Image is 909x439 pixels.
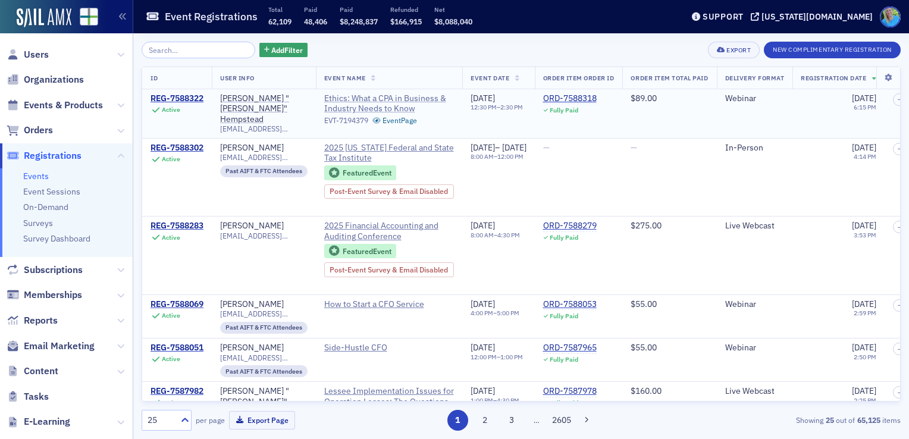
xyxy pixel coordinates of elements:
div: Fully Paid [550,106,578,114]
span: Profile [880,7,901,27]
span: 48,406 [304,17,327,26]
span: – [898,96,901,103]
div: Webinar [725,299,785,310]
a: ORD-7588053 [543,299,597,310]
time: 12:30 PM [471,103,497,111]
div: – [471,397,519,404]
img: SailAMX [17,8,71,27]
div: REG-7587982 [151,386,203,397]
a: On-Demand [23,202,68,212]
div: Fully Paid [550,356,578,363]
span: Tasks [24,390,49,403]
span: — [631,142,637,153]
span: $55.00 [631,299,657,309]
time: 2:50 PM [854,353,876,361]
span: [DATE] [852,342,876,353]
div: Active [162,399,180,407]
div: Featured Event [343,170,391,176]
div: – [471,353,523,361]
a: Lessee Implementation Issues for Operation Leases: The Questions Some Are Having [324,386,454,418]
a: ORD-7588279 [543,221,597,231]
span: Users [24,48,49,61]
button: 2 [474,410,495,431]
span: Order Item Order ID [543,74,615,82]
input: Search… [142,42,255,58]
div: Active [162,355,180,363]
button: New Complimentary Registration [764,42,901,58]
time: 4:30 PM [497,396,519,404]
span: Orders [24,124,53,137]
span: … [528,415,545,425]
div: REG-7588322 [151,93,203,104]
p: Refunded [390,5,422,14]
a: Event Sessions [23,186,80,197]
strong: 25 [823,415,836,425]
div: Active [162,312,180,319]
span: [EMAIL_ADDRESS][DOMAIN_NAME] [220,153,308,162]
a: REG-7588283 [151,221,203,231]
div: ORD-7587978 [543,386,597,397]
div: [PERSON_NAME] "[PERSON_NAME]" [PERSON_NAME] [220,386,308,418]
a: Surveys [23,218,53,228]
span: Reports [24,314,58,327]
a: [PERSON_NAME] [220,299,284,310]
span: [DATE] [852,220,876,231]
div: REG-7588051 [151,343,203,353]
span: [EMAIL_ADDRESS][DOMAIN_NAME] [220,309,308,318]
span: Content [24,365,58,378]
a: Events & Products [7,99,103,112]
span: [EMAIL_ADDRESS][DOMAIN_NAME] [220,124,308,133]
button: Export Page [229,411,295,429]
div: Active [162,106,180,114]
img: SailAMX [80,8,98,26]
p: Total [268,5,291,14]
div: Past AIFT & FTC Attendees [220,322,308,334]
span: Events & Products [24,99,103,112]
time: 2:59 PM [854,309,876,317]
time: 6:15 PM [854,103,876,111]
a: Memberships [7,289,82,302]
a: [PERSON_NAME] "[PERSON_NAME]" Hempstead [220,93,308,125]
div: [PERSON_NAME] [220,343,284,353]
a: Content [7,365,58,378]
button: AddFilter [259,43,308,58]
time: 3:53 PM [854,231,876,239]
div: Past AIFT & FTC Attendees [220,365,308,377]
span: [DATE] [852,142,876,153]
div: Showing out of items [656,415,901,425]
button: 1 [447,410,468,431]
span: Order Item Total Paid [631,74,708,82]
span: — [543,142,550,153]
time: 2:30 PM [500,103,523,111]
a: Events [23,171,49,181]
span: [DATE] [471,220,495,231]
span: [DATE] [471,385,495,396]
span: – [898,302,901,309]
div: Live Webcast [725,221,785,231]
span: [DATE] [471,299,495,309]
a: [PERSON_NAME] [220,221,284,231]
span: User Info [220,74,255,82]
button: Export [708,42,760,58]
div: Featured Event [343,248,391,255]
button: [US_STATE][DOMAIN_NAME] [751,12,877,21]
span: $166,915 [390,17,422,26]
div: – [471,143,526,153]
a: REG-7588302 [151,143,203,153]
div: 25 [148,414,174,427]
span: Email Marketing [24,340,95,353]
span: Registrations [24,149,82,162]
time: 5:00 PM [497,309,519,317]
a: Organizations [7,73,84,86]
div: Live Webcast [725,386,785,397]
a: Survey Dashboard [23,233,90,244]
span: – [898,145,901,152]
a: Users [7,48,49,61]
div: EVT-7194379 [324,116,368,125]
span: How to Start a CFO Service [324,299,432,310]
